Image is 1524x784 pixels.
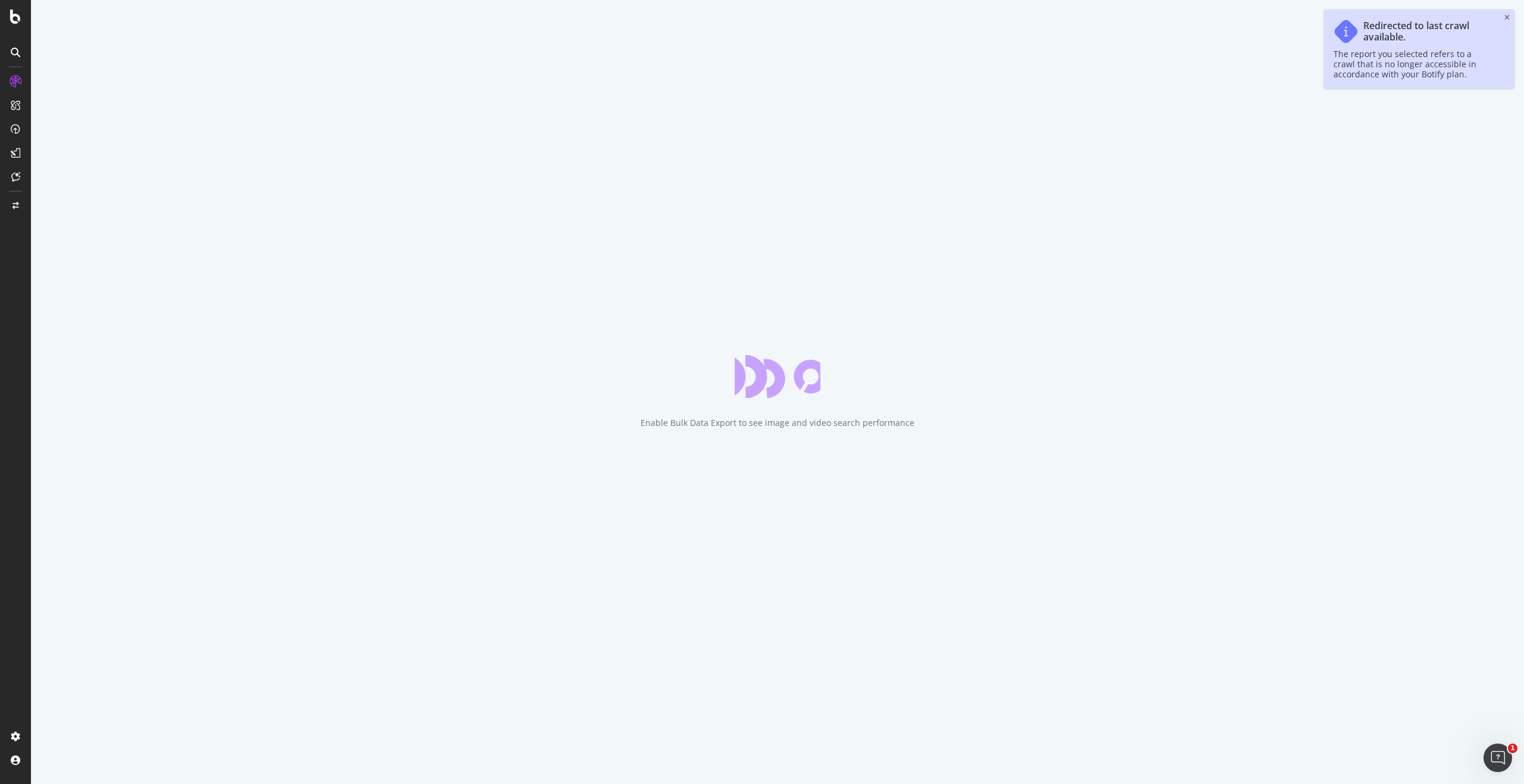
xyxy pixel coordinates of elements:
div: Redirected to last crawl available. [1363,20,1493,43]
span: 1 [1508,744,1517,753]
div: animation [735,355,820,398]
div: The report you selected refers to a crawl that is no longer accessible in accordance with your Bo... [1333,49,1493,79]
div: Enable Bulk Data Export to see image and video search performance [641,417,914,429]
div: close toast [1504,14,1510,21]
iframe: Intercom live chat [1484,744,1512,772]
